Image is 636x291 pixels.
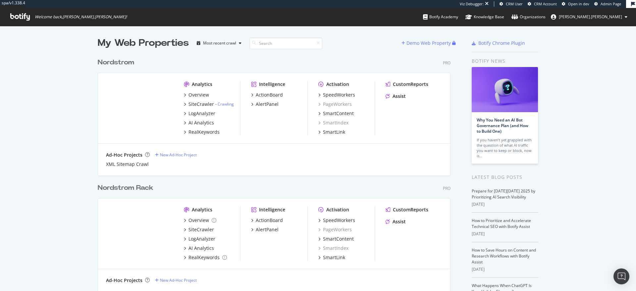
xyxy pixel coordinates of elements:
[215,101,234,107] div: -
[472,201,538,207] div: [DATE]
[318,217,355,224] a: SpeedWorkers
[251,226,279,233] a: AlertPanel
[323,129,345,135] div: SmartLink
[318,236,354,242] a: SmartContent
[106,81,173,135] img: Nordstrom.com
[184,236,215,242] a: LogAnalyzer
[98,183,156,193] a: Nordstrom Rack
[184,110,215,117] a: LogAnalyzer
[188,110,215,117] div: LogAnalyzer
[323,254,345,261] div: SmartLink
[188,236,215,242] div: LogAnalyzer
[318,101,352,108] a: PageWorkers
[35,14,127,20] span: Welcome back, [PERSON_NAME].[PERSON_NAME] !
[256,101,279,108] div: AlertPanel
[188,245,214,252] div: AI Analytics
[323,110,354,117] div: SmartContent
[386,93,406,100] a: Assist
[256,226,279,233] div: AlertPanel
[188,101,214,108] div: SiteCrawler
[194,38,244,48] button: Most recent crawl
[256,217,283,224] div: ActionBoard
[323,236,354,242] div: SmartContent
[98,58,137,67] a: Nordstrom
[184,217,216,224] a: Overview
[528,1,557,7] a: CRM Account
[472,188,535,200] a: Prepare for [DATE][DATE] 2025 by Prioritizing AI Search Visibility
[423,14,458,20] div: Botify Academy
[506,1,523,6] span: CRM User
[386,206,428,213] a: CustomReports
[568,1,589,6] span: Open in dev
[259,206,285,213] div: Intelligence
[318,119,348,126] a: SmartIndex
[472,57,538,65] div: Botify news
[511,8,546,26] a: Organizations
[393,81,428,88] div: CustomReports
[326,206,349,213] div: Activation
[318,245,348,252] a: SmartIndex
[534,1,557,6] span: CRM Account
[184,92,209,98] a: Overview
[386,218,406,225] a: Assist
[106,161,149,168] div: XML Sitemap Crawl
[401,40,452,46] a: Demo Web Property
[406,40,451,46] div: Demo Web Property
[472,266,538,272] div: [DATE]
[318,92,355,98] a: SpeedWorkers
[562,1,589,7] a: Open in dev
[318,226,352,233] a: PageWorkers
[160,152,197,158] div: New Ad-Hoc Project
[318,110,354,117] a: SmartContent
[184,129,220,135] a: RealKeywords
[386,81,428,88] a: CustomReports
[259,81,285,88] div: Intelligence
[318,254,345,261] a: SmartLink
[472,247,536,265] a: How to Save Hours on Content and Research Workflows with Botify Assist
[249,37,322,49] input: Search
[465,8,504,26] a: Knowledge Base
[98,36,189,50] div: My Web Properties
[184,119,214,126] a: AI Analytics
[472,218,531,229] a: How to Prioritize and Accelerate Technical SEO with Botify Assist
[393,218,406,225] div: Assist
[218,101,234,107] a: Crawling
[472,40,525,46] a: Botify Chrome Plugin
[472,174,538,181] div: Latest Blog Posts
[326,81,349,88] div: Activation
[192,81,212,88] div: Analytics
[251,92,283,98] a: ActionBoard
[184,254,227,261] a: RealKeywords
[203,41,236,45] div: Most recent crawl
[188,217,209,224] div: Overview
[155,152,197,158] a: New Ad-Hoc Project
[323,217,355,224] div: SpeedWorkers
[256,92,283,98] div: ActionBoard
[477,117,528,134] a: Why You Need an AI Bot Governance Plan (and How to Build One)
[251,217,283,224] a: ActionBoard
[465,14,504,20] div: Knowledge Base
[318,129,345,135] a: SmartLink
[478,40,525,46] div: Botify Chrome Plugin
[106,277,142,284] div: Ad-Hoc Projects
[323,92,355,98] div: SpeedWorkers
[251,101,279,108] a: AlertPanel
[192,206,212,213] div: Analytics
[188,92,209,98] div: Overview
[188,226,214,233] div: SiteCrawler
[155,277,197,283] a: New Ad-Hoc Project
[160,277,197,283] div: New Ad-Hoc Project
[472,67,538,112] img: Why You Need an AI Bot Governance Plan (and How to Build One)
[472,231,538,237] div: [DATE]
[393,206,428,213] div: CustomReports
[98,58,134,67] div: Nordstrom
[106,152,142,158] div: Ad-Hoc Projects
[594,1,621,7] a: Admin Page
[401,38,452,48] button: Demo Web Property
[184,245,214,252] a: AI Analytics
[188,119,214,126] div: AI Analytics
